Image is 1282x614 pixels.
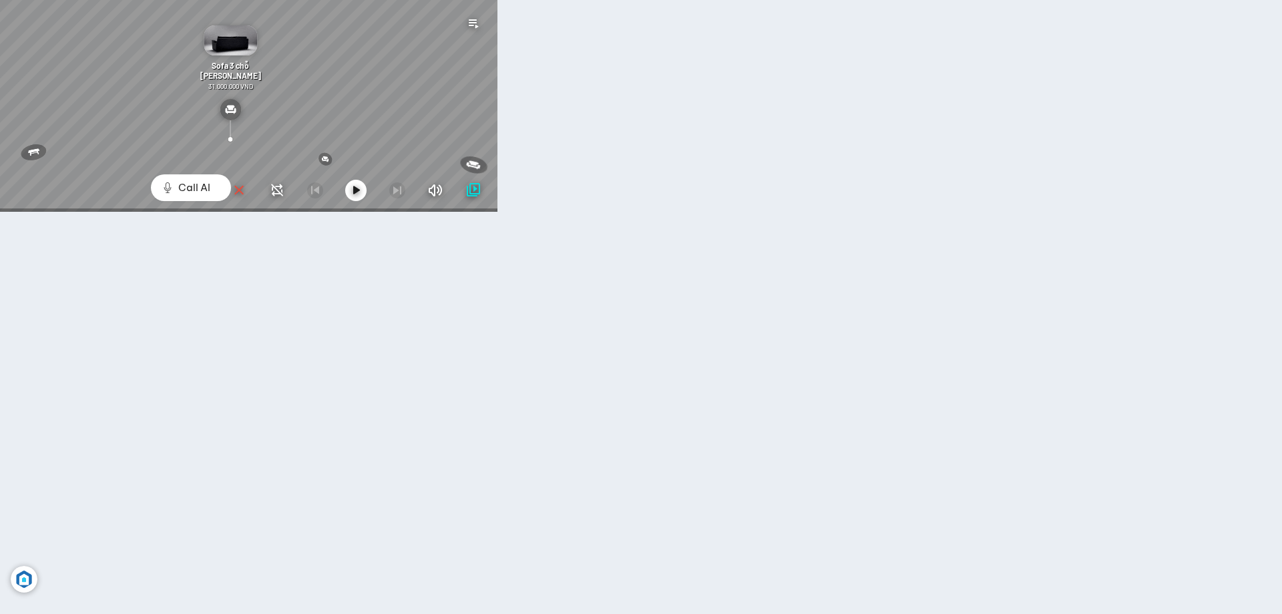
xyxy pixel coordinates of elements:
[200,61,261,80] span: Sofa 3 chỗ [PERSON_NAME]
[208,82,253,90] span: 31.000.000 VND
[151,174,231,201] button: Call AI
[204,25,257,55] img: Sofa_3_ch__More_RGL4NJTAHMCD.gif
[220,99,241,120] img: type_sofa_CL2K24RXHCN6.svg
[178,180,210,196] span: Call AI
